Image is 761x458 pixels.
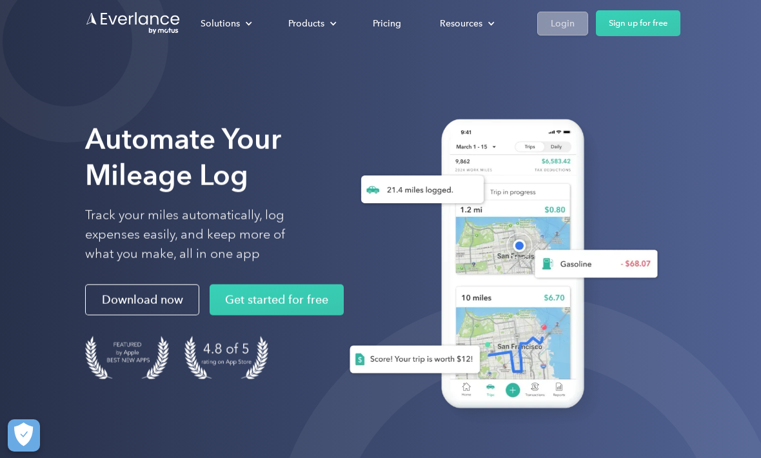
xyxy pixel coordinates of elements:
strong: Automate Your Mileage Log [85,122,281,192]
div: Products [288,15,324,32]
button: Cookies Settings [8,419,40,452]
div: Resources [427,12,505,35]
div: Resources [440,15,482,32]
a: Get started for free [210,284,344,315]
a: Sign up for free [596,10,680,36]
a: Go to homepage [85,11,181,35]
a: Download now [85,284,199,315]
img: Badge for Featured by Apple Best New Apps [85,336,169,379]
div: Solutions [188,12,262,35]
a: Login [537,12,588,35]
div: Solutions [201,15,240,32]
p: Track your miles automatically, log expenses easily, and keep more of what you make, all in one app [85,206,301,264]
img: Everlance, mileage tracker app, expense tracking app [329,106,668,428]
div: Login [551,15,575,32]
a: Pricing [360,12,414,35]
img: 4.9 out of 5 stars on the app store [184,336,268,379]
div: Pricing [373,15,401,32]
div: Products [275,12,347,35]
